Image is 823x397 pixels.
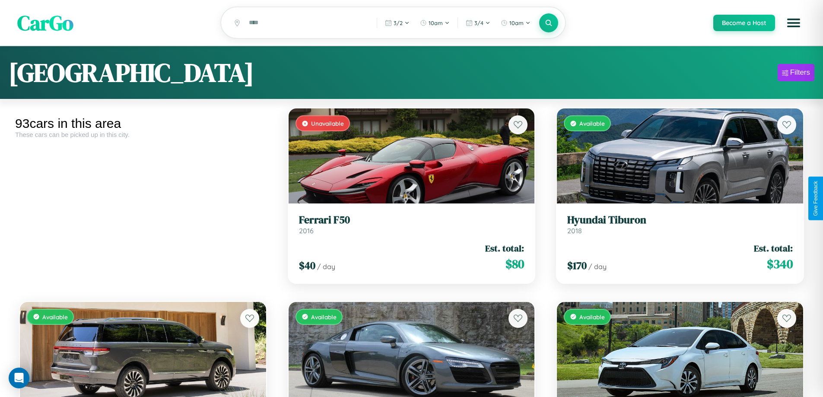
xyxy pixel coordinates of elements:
[317,262,335,271] span: / day
[485,242,524,254] span: Est. total:
[15,131,271,138] div: These cars can be picked up in this city.
[496,16,535,30] button: 10am
[713,15,775,31] button: Become a Host
[767,255,793,273] span: $ 340
[9,368,29,388] div: Open Intercom Messenger
[579,120,605,127] span: Available
[509,19,524,26] span: 10am
[782,11,806,35] button: Open menu
[567,226,582,235] span: 2018
[505,255,524,273] span: $ 80
[567,258,587,273] span: $ 170
[778,64,814,81] button: Filters
[754,242,793,254] span: Est. total:
[299,258,315,273] span: $ 40
[311,313,337,321] span: Available
[813,181,819,216] div: Give Feedback
[299,226,314,235] span: 2016
[299,214,524,235] a: Ferrari F502016
[311,120,344,127] span: Unavailable
[567,214,793,226] h3: Hyundai Tiburon
[588,262,607,271] span: / day
[461,16,495,30] button: 3/4
[42,313,68,321] span: Available
[9,55,254,90] h1: [GEOGRAPHIC_DATA]
[394,19,403,26] span: 3 / 2
[416,16,454,30] button: 10am
[381,16,414,30] button: 3/2
[429,19,443,26] span: 10am
[17,9,73,37] span: CarGo
[567,214,793,235] a: Hyundai Tiburon2018
[474,19,483,26] span: 3 / 4
[15,116,271,131] div: 93 cars in this area
[299,214,524,226] h3: Ferrari F50
[579,313,605,321] span: Available
[790,68,810,77] div: Filters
